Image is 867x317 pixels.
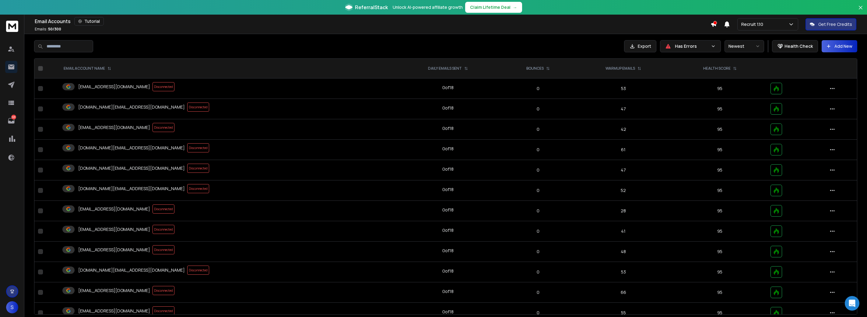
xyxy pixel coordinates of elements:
td: 95 [673,180,767,201]
td: 95 [673,221,767,242]
td: 53 [574,262,673,282]
div: Open Intercom Messenger [845,296,859,311]
p: Health Check [785,43,813,49]
div: 0 of 18 [442,248,454,254]
p: [DOMAIN_NAME][EMAIL_ADDRESS][DOMAIN_NAME] [78,104,185,110]
p: [DOMAIN_NAME][EMAIL_ADDRESS][DOMAIN_NAME] [78,186,185,192]
p: [EMAIL_ADDRESS][DOMAIN_NAME] [78,226,150,232]
p: [EMAIL_ADDRESS][DOMAIN_NAME] [78,308,150,314]
p: [EMAIL_ADDRESS][DOMAIN_NAME] [78,84,150,90]
p: 0 [506,187,570,193]
td: 53 [574,78,673,99]
span: Disconnected [153,225,174,234]
td: 95 [673,99,767,119]
p: BOUNCES [526,66,544,71]
td: 95 [673,201,767,221]
span: ReferralStack [355,4,388,11]
p: 0 [506,249,570,255]
div: 0 of 18 [442,186,454,193]
p: [DOMAIN_NAME][EMAIL_ADDRESS][DOMAIN_NAME] [78,267,185,273]
p: Unlock AI-powered affiliate growth [393,4,463,10]
button: Get Free Credits [806,18,856,30]
p: 0 [506,167,570,173]
td: 95 [673,140,767,160]
button: Close banner [857,4,865,18]
td: 41 [574,221,673,242]
p: [EMAIL_ADDRESS][DOMAIN_NAME] [78,287,150,294]
p: [EMAIL_ADDRESS][DOMAIN_NAME] [78,124,150,131]
button: Newest [725,40,764,52]
button: Export [624,40,656,52]
td: 42 [574,119,673,140]
p: 0 [506,85,570,92]
p: 0 [506,310,570,316]
span: Disconnected [153,245,174,254]
p: [DOMAIN_NAME][EMAIL_ADDRESS][DOMAIN_NAME] [78,165,185,171]
td: 95 [673,78,767,99]
td: 47 [574,99,673,119]
div: 0 of 18 [442,207,454,213]
span: 50 / 300 [48,26,61,32]
button: Tutorial [74,17,104,26]
p: 0 [506,269,570,275]
button: Add New [822,40,857,52]
button: Health Check [772,40,818,52]
div: 0 of 18 [442,309,454,315]
span: Disconnected [187,266,209,275]
td: 52 [574,180,673,201]
td: 48 [574,242,673,262]
span: Disconnected [153,123,174,132]
p: Emails : [35,27,61,32]
td: 66 [574,282,673,303]
td: 95 [673,262,767,282]
p: [EMAIL_ADDRESS][DOMAIN_NAME] [78,206,150,212]
div: 0 of 18 [442,125,454,131]
p: [EMAIL_ADDRESS][DOMAIN_NAME] [78,247,150,253]
div: 0 of 18 [442,105,454,111]
p: DAILY EMAILS SENT [428,66,462,71]
button: S [6,301,18,313]
p: 0 [506,208,570,214]
p: 0 [506,228,570,234]
p: 123 [11,115,16,120]
td: 95 [673,282,767,303]
td: 28 [574,201,673,221]
div: 0 of 18 [442,268,454,274]
button: Claim Lifetime Deal→ [465,2,522,13]
div: 0 of 18 [442,227,454,233]
p: 0 [506,106,570,112]
p: 0 [506,126,570,132]
div: 0 of 18 [442,85,454,91]
td: 47 [574,160,673,180]
div: Email Accounts [35,17,711,26]
a: 123 [5,115,17,127]
span: Disconnected [187,103,209,112]
td: 95 [673,242,767,262]
p: 0 [506,147,570,153]
p: WARMUP EMAILS [605,66,635,71]
span: Disconnected [187,164,209,173]
p: Get Free Credits [818,21,852,27]
div: 0 of 18 [442,288,454,294]
td: 95 [673,119,767,140]
td: 95 [673,160,767,180]
p: 0 [506,289,570,295]
div: EMAIL ACCOUNT NAME [64,66,111,71]
span: Disconnected [153,286,174,295]
span: Disconnected [187,143,209,152]
span: Disconnected [153,306,174,315]
p: HEALTH SCORE [703,66,731,71]
div: 0 of 18 [442,166,454,172]
p: [DOMAIN_NAME][EMAIL_ADDRESS][DOMAIN_NAME] [78,145,185,151]
span: Disconnected [153,82,174,91]
span: Disconnected [153,204,174,214]
span: Disconnected [187,184,209,193]
span: → [513,4,517,10]
p: Has Errors [675,43,708,49]
div: 0 of 18 [442,146,454,152]
td: 61 [574,140,673,160]
p: Recruit 1.10 [741,21,766,27]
